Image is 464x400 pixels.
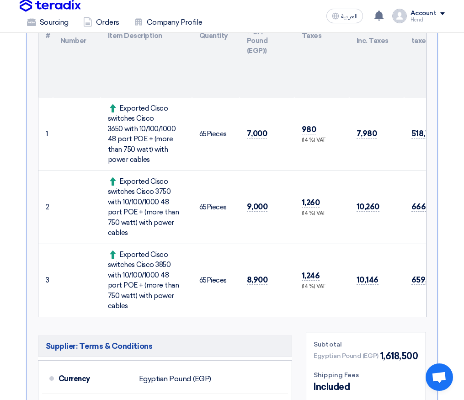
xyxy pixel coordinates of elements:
[426,363,453,391] div: Open chat
[59,368,132,390] div: Currency
[314,351,378,361] span: Egyptian Pound (EGP)
[247,275,268,285] span: 8,900
[247,129,267,139] span: 7,000
[38,336,293,357] h5: Supplier: Terms & Conditions
[38,98,53,171] td: 1
[314,370,418,380] div: Shipping Fees
[302,210,342,218] div: (14 %) VAT
[20,12,76,32] a: Sourcing
[411,202,442,212] span: 666,900
[302,271,320,281] span: 1,246
[302,125,316,134] span: 980
[314,380,350,394] span: Included
[247,202,268,212] span: 9,000
[199,276,207,284] span: 65
[302,283,342,291] div: (14 %) VAT
[411,129,439,139] span: 518,700
[411,275,442,285] span: 659,490
[38,244,53,317] td: 3
[357,202,379,212] span: 10,260
[357,129,377,139] span: 7,980
[326,9,363,23] button: العربية
[357,275,379,285] span: 10,146
[411,10,437,17] div: Account
[302,137,342,144] div: (14 %) VAT
[341,13,357,20] span: العربية
[192,244,240,317] td: Pieces
[411,17,445,22] div: Hend
[192,98,240,171] td: Pieces
[392,9,407,23] img: profile_test.png
[108,250,185,311] div: Exported Cisco switches Cisco 3850 with 10/100/1000 48 port POE + (more than 750 watt) with power...
[380,349,418,363] span: 1,618,500
[38,171,53,244] td: 2
[199,203,207,211] span: 65
[108,103,185,165] div: Exported Cisco switches Cisco 3650 with 10/100/1000 48 port POE + (more than 750 watt) with power...
[314,340,418,349] div: Subtotal
[192,171,240,244] td: Pieces
[139,370,211,388] div: Egyptian Pound (EGP)
[108,176,185,238] div: Exported Cisco switches Cisco 3750 with 10/100/1000 48 port POE + (more than 750 watt) with power...
[76,12,127,32] a: Orders
[199,130,207,138] span: 65
[127,12,210,32] a: Company Profile
[302,198,320,208] span: 1,260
